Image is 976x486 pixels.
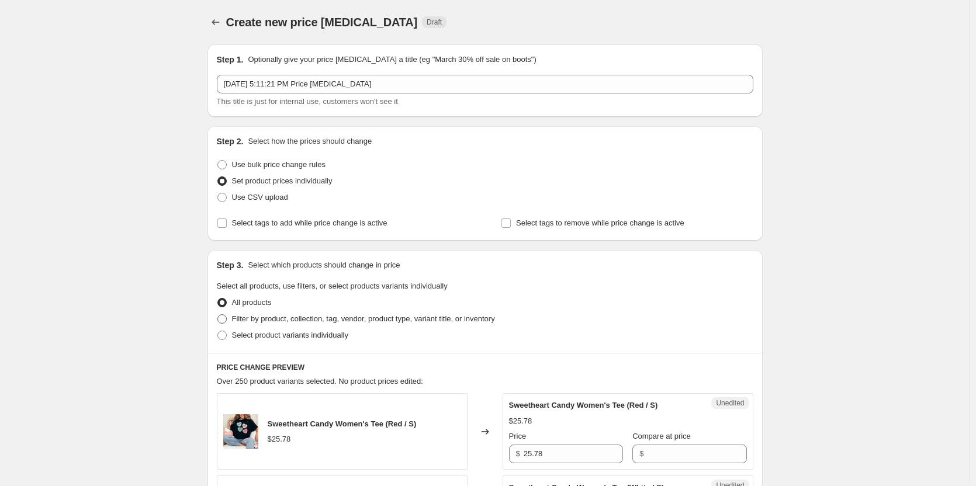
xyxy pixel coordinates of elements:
[217,136,244,147] h2: Step 2.
[232,331,348,339] span: Select product variants individually
[223,414,258,449] img: CAB1F622-D596-4775-88FC-21B6C062289A_80x.png
[217,75,753,93] input: 30% off holiday sale
[632,432,691,440] span: Compare at price
[248,54,536,65] p: Optionally give your price [MEDICAL_DATA] a title (eg "March 30% off sale on boots")
[217,282,448,290] span: Select all products, use filters, or select products variants individually
[232,218,387,227] span: Select tags to add while price change is active
[268,435,291,443] span: $25.78
[268,419,417,428] span: Sweetheart Candy Women's Tee (Red / S)
[509,416,532,425] span: $25.78
[516,218,684,227] span: Select tags to remove while price change is active
[248,259,400,271] p: Select which products should change in price
[232,176,333,185] span: Set product prices individually
[509,432,527,440] span: Price
[232,160,326,169] span: Use bulk price change rules
[232,298,272,307] span: All products
[427,18,442,27] span: Draft
[217,377,423,386] span: Over 250 product variants selected. No product prices edited:
[716,398,744,408] span: Unedited
[248,136,372,147] p: Select how the prices should change
[232,193,288,202] span: Use CSV upload
[217,363,753,372] h6: PRICE CHANGE PREVIEW
[232,314,495,323] span: Filter by product, collection, tag, vendor, product type, variant title, or inventory
[217,97,398,106] span: This title is just for internal use, customers won't see it
[639,449,643,458] span: $
[516,449,520,458] span: $
[226,16,418,29] span: Create new price [MEDICAL_DATA]
[509,401,658,409] span: Sweetheart Candy Women's Tee (Red / S)
[217,54,244,65] h2: Step 1.
[207,14,224,30] button: Price change jobs
[217,259,244,271] h2: Step 3.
